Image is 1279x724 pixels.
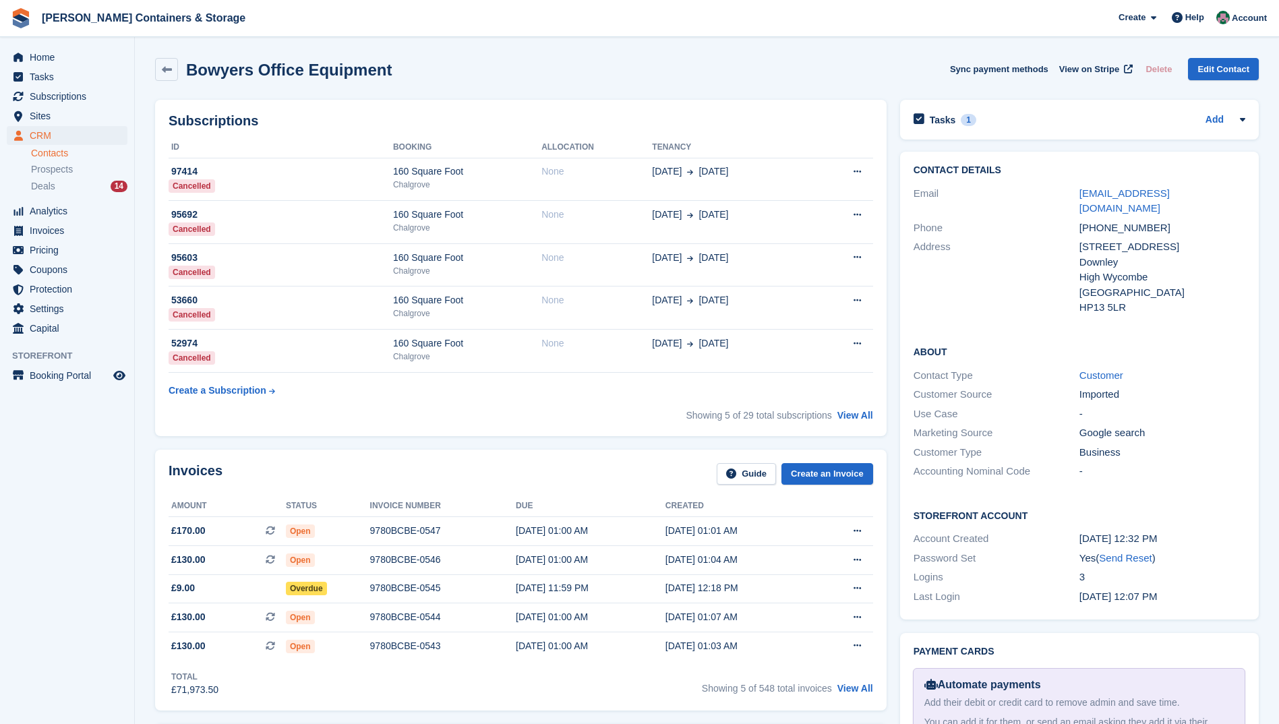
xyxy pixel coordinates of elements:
[1216,11,1230,24] img: Julia Marcham
[370,639,516,653] div: 9780BCBE-0543
[1096,552,1155,564] span: ( )
[31,179,127,193] a: Deals 14
[914,570,1079,585] div: Logins
[111,181,127,192] div: 14
[393,351,541,363] div: Chalgrove
[914,186,1079,216] div: Email
[1079,187,1170,214] a: [EMAIL_ADDRESS][DOMAIN_NAME]
[717,463,776,485] a: Guide
[924,677,1234,693] div: Automate payments
[7,202,127,220] a: menu
[30,126,111,145] span: CRM
[393,251,541,265] div: 160 Square Foot
[541,251,652,265] div: None
[652,293,682,307] span: [DATE]
[30,366,111,385] span: Booking Portal
[12,349,134,363] span: Storefront
[1079,570,1245,585] div: 3
[698,208,728,222] span: [DATE]
[1079,220,1245,236] div: [PHONE_NUMBER]
[30,87,111,106] span: Subscriptions
[1059,63,1119,76] span: View on Stripe
[781,463,873,485] a: Create an Invoice
[702,683,832,694] span: Showing 5 of 548 total invoices
[7,280,127,299] a: menu
[31,180,55,193] span: Deals
[393,137,541,158] th: Booking
[393,208,541,222] div: 160 Square Foot
[169,378,275,403] a: Create a Subscription
[541,336,652,351] div: None
[914,589,1079,605] div: Last Login
[516,639,665,653] div: [DATE] 01:00 AM
[1079,239,1245,255] div: [STREET_ADDRESS]
[516,524,665,538] div: [DATE] 01:00 AM
[1232,11,1267,25] span: Account
[7,107,127,125] a: menu
[1119,11,1146,24] span: Create
[393,164,541,179] div: 160 Square Foot
[286,524,315,538] span: Open
[169,293,393,307] div: 53660
[516,495,665,517] th: Due
[171,524,206,538] span: £170.00
[393,179,541,191] div: Chalgrove
[31,147,127,160] a: Contacts
[286,553,315,567] span: Open
[169,137,393,158] th: ID
[1079,285,1245,301] div: [GEOGRAPHIC_DATA]
[1079,387,1245,402] div: Imported
[914,239,1079,315] div: Address
[30,48,111,67] span: Home
[171,581,195,595] span: £9.00
[169,208,393,222] div: 95692
[7,48,127,67] a: menu
[1079,464,1245,479] div: -
[914,406,1079,422] div: Use Case
[169,384,266,398] div: Create a Subscription
[516,553,665,567] div: [DATE] 01:00 AM
[914,445,1079,460] div: Customer Type
[1188,58,1259,80] a: Edit Contact
[541,293,652,307] div: None
[171,671,218,683] div: Total
[7,260,127,279] a: menu
[914,464,1079,479] div: Accounting Nominal Code
[652,164,682,179] span: [DATE]
[665,610,815,624] div: [DATE] 01:07 AM
[541,164,652,179] div: None
[169,164,393,179] div: 97414
[370,553,516,567] div: 9780BCBE-0546
[698,164,728,179] span: [DATE]
[698,293,728,307] span: [DATE]
[1054,58,1135,80] a: View on Stripe
[914,220,1079,236] div: Phone
[393,307,541,320] div: Chalgrove
[7,87,127,106] a: menu
[370,495,516,517] th: Invoice number
[171,553,206,567] span: £130.00
[914,368,1079,384] div: Contact Type
[31,163,73,176] span: Prospects
[36,7,251,29] a: [PERSON_NAME] Containers & Storage
[1079,445,1245,460] div: Business
[1079,255,1245,270] div: Downley
[7,241,127,260] a: menu
[286,495,370,517] th: Status
[930,114,956,126] h2: Tasks
[7,221,127,240] a: menu
[169,251,393,265] div: 95603
[171,610,206,624] span: £130.00
[914,387,1079,402] div: Customer Source
[698,251,728,265] span: [DATE]
[370,610,516,624] div: 9780BCBE-0544
[652,208,682,222] span: [DATE]
[665,581,815,595] div: [DATE] 12:18 PM
[1079,369,1123,381] a: Customer
[1079,300,1245,315] div: HP13 5LR
[1185,11,1204,24] span: Help
[169,266,215,279] div: Cancelled
[286,582,327,595] span: Overdue
[1079,551,1245,566] div: Yes
[370,581,516,595] div: 9780BCBE-0545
